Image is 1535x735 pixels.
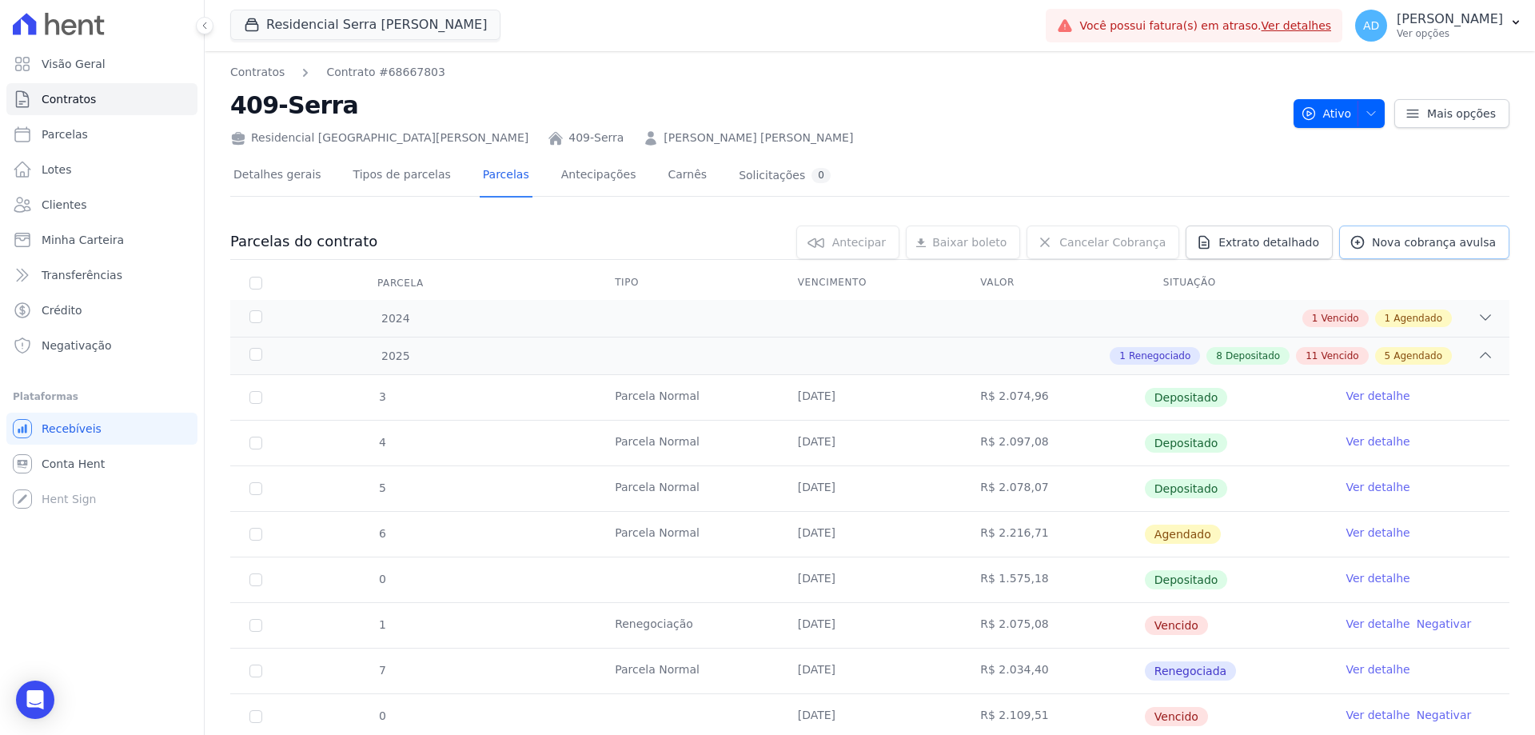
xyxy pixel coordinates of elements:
[596,512,779,557] td: Parcela Normal
[377,436,386,449] span: 4
[230,155,325,198] a: Detalhes gerais
[1393,349,1442,363] span: Agendado
[961,375,1144,420] td: R$ 2.074,96
[249,482,262,495] input: Só é possível selecionar pagamentos em aberto
[1417,709,1472,721] a: Negativar
[1346,616,1409,632] a: Ver detalhe
[1145,433,1228,453] span: Depositado
[1394,99,1509,128] a: Mais opções
[42,421,102,437] span: Recebíveis
[1385,349,1391,363] span: 5
[249,619,262,632] input: default
[249,665,262,677] input: Só é possível selecionar pagamentos em aberto
[1321,311,1358,326] span: Vencido
[779,603,962,648] td: [DATE]
[779,266,962,300] th: Vencimento
[16,681,54,719] div: Open Intercom Messenger
[377,664,386,677] span: 7
[13,387,191,406] div: Plataformas
[779,512,962,557] td: [DATE]
[1346,661,1409,677] a: Ver detalhe
[350,155,454,198] a: Tipos de parcelas
[377,573,386,585] span: 0
[6,259,197,291] a: Transferências
[596,466,779,511] td: Parcela Normal
[1346,433,1409,449] a: Ver detalhe
[249,437,262,449] input: Só é possível selecionar pagamentos em aberto
[779,421,962,465] td: [DATE]
[6,294,197,326] a: Crédito
[326,64,445,81] a: Contrato #68667803
[1397,27,1503,40] p: Ver opções
[249,528,262,541] input: default
[596,649,779,693] td: Parcela Normal
[558,155,640,198] a: Antecipações
[6,154,197,186] a: Lotes
[230,130,528,146] div: Residencial [GEOGRAPHIC_DATA][PERSON_NAME]
[1145,570,1228,589] span: Depositado
[596,375,779,420] td: Parcela Normal
[6,413,197,445] a: Recebíveis
[1301,99,1352,128] span: Ativo
[358,267,443,299] div: Parcela
[1186,226,1333,259] a: Extrato detalhado
[42,126,88,142] span: Parcelas
[480,155,532,198] a: Parcelas
[736,155,834,198] a: Solicitações0
[739,168,831,183] div: Solicitações
[1372,234,1496,250] span: Nova cobrança avulsa
[1306,349,1318,363] span: 11
[779,466,962,511] td: [DATE]
[1145,525,1221,544] span: Agendado
[230,232,377,251] h3: Parcelas do contrato
[42,162,72,178] span: Lotes
[1226,349,1280,363] span: Depositado
[42,456,105,472] span: Conta Hent
[42,302,82,318] span: Crédito
[779,375,962,420] td: [DATE]
[1393,311,1442,326] span: Agendado
[1216,349,1222,363] span: 8
[1119,349,1126,363] span: 1
[230,87,1281,123] h2: 409-Serra
[1363,20,1379,31] span: AD
[1346,525,1409,541] a: Ver detalhe
[1262,19,1332,32] a: Ver detalhes
[961,512,1144,557] td: R$ 2.216,71
[6,330,197,362] a: Negativação
[596,421,779,465] td: Parcela Normal
[230,64,1281,81] nav: Breadcrumb
[1145,661,1236,681] span: Renegociada
[1145,616,1208,635] span: Vencido
[961,557,1144,602] td: R$ 1.575,18
[664,130,853,146] a: [PERSON_NAME] [PERSON_NAME]
[961,421,1144,465] td: R$ 2.097,08
[664,155,710,198] a: Carnês
[596,266,779,300] th: Tipo
[377,481,386,494] span: 5
[42,91,96,107] span: Contratos
[42,232,124,248] span: Minha Carteira
[1145,388,1228,407] span: Depositado
[230,10,500,40] button: Residencial Serra [PERSON_NAME]
[568,130,624,146] a: 409-Serra
[1321,349,1358,363] span: Vencido
[1129,349,1190,363] span: Renegociado
[596,603,779,648] td: Renegociação
[1294,99,1385,128] button: Ativo
[230,64,445,81] nav: Breadcrumb
[42,197,86,213] span: Clientes
[1346,388,1409,404] a: Ver detalhe
[1346,570,1409,586] a: Ver detalhe
[6,48,197,80] a: Visão Geral
[6,189,197,221] a: Clientes
[1079,18,1331,34] span: Você possui fatura(s) em atraso.
[377,618,386,631] span: 1
[377,527,386,540] span: 6
[42,56,106,72] span: Visão Geral
[1339,226,1509,259] a: Nova cobrança avulsa
[1385,311,1391,326] span: 1
[6,224,197,256] a: Minha Carteira
[6,83,197,115] a: Contratos
[377,709,386,722] span: 0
